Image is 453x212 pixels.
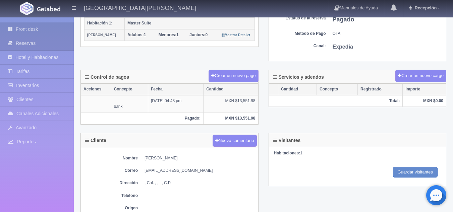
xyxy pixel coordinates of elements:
[20,2,34,15] img: Getabed
[403,84,446,95] th: Importe
[148,95,204,113] td: [DATE] 04:48 pm
[145,155,255,161] dd: [PERSON_NAME]
[395,70,446,82] button: Crear un nuevo cargo
[222,32,251,37] a: Mostrar Detalle
[81,84,111,95] th: Acciones
[272,43,326,49] dt: Canal:
[189,32,208,37] span: 0
[273,75,324,80] h4: Servicios y adendos
[87,33,116,37] small: [PERSON_NAME]
[213,135,257,147] button: Nuevo comentario
[125,17,255,29] th: Master Suite
[145,180,255,186] dd: , Col. , , , , C.P.
[413,5,437,10] span: Recepción
[84,168,138,173] dt: Correo
[84,205,138,211] dt: Origen
[333,16,354,23] b: Pagado
[111,95,148,113] td: bank
[403,95,446,107] th: MXN $0.00
[37,6,60,11] img: Getabed
[148,84,204,95] th: Fecha
[333,31,443,37] dd: OTA
[273,138,301,143] h4: Visitantes
[87,21,112,25] b: Habitación 1:
[85,138,106,143] h4: Cliente
[333,44,353,50] b: Expedia
[111,84,148,95] th: Concepto
[127,32,146,37] span: 1
[81,113,204,124] th: Pagado:
[159,32,176,37] strong: Menores:
[269,95,403,107] th: Total:
[85,75,129,80] h4: Control de pagos
[84,3,196,12] h4: [GEOGRAPHIC_DATA][PERSON_NAME]
[145,168,255,173] dd: [EMAIL_ADDRESS][DOMAIN_NAME]
[84,180,138,186] dt: Dirección
[84,155,138,161] dt: Nombre
[209,70,258,82] button: Crear un nuevo pago
[317,84,358,95] th: Concepto
[272,31,326,37] dt: Método de Pago
[274,150,441,156] div: 1
[358,84,403,95] th: Registrado
[189,32,205,37] strong: Juniors:
[272,15,326,21] dt: Estatus de la reserva
[204,84,258,95] th: Cantidad
[204,113,258,124] th: MXN $13,551.98
[204,95,258,113] td: MXN $13,551.98
[127,32,144,37] strong: Adultos:
[278,84,317,95] th: Cantidad
[159,32,179,37] span: 1
[393,167,438,178] input: Guardar visitantes
[84,193,138,199] dt: Teléfono
[274,151,300,155] strong: Habitaciones:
